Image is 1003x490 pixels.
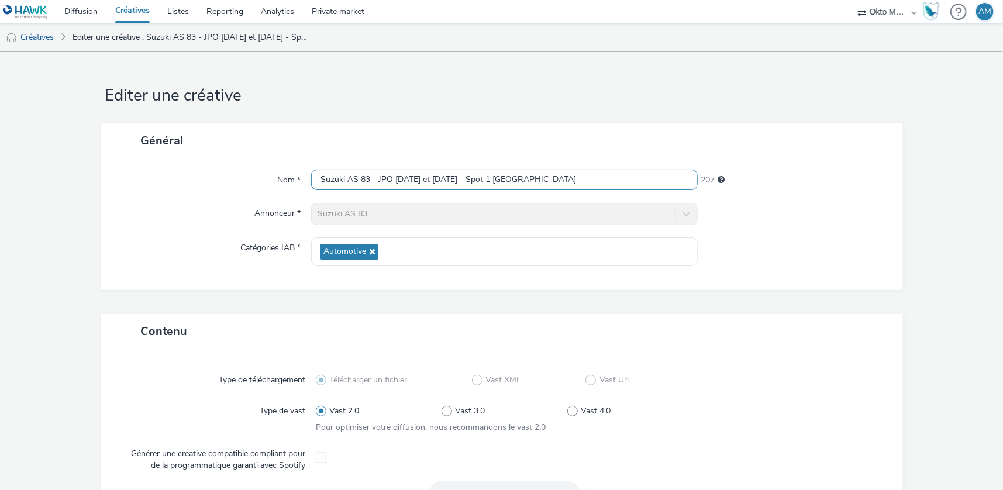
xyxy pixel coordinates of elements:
[122,443,311,472] label: Générer une creative compatible compliant pour de la programmatique garanti avec Spotify
[140,323,187,339] span: Contenu
[273,170,305,186] label: Nom *
[316,422,546,433] span: Pour optimiser votre diffusion, nous recommandons le vast 2.0
[922,2,945,21] a: Hawk Academy
[67,23,318,51] a: Editer une créative : Suzuki AS 83 - JPO [DATE] et [DATE] - Spot 1 [GEOGRAPHIC_DATA]
[456,405,485,417] span: Vast 3.0
[330,374,408,386] span: Télécharger un fichier
[323,247,366,257] span: Automotive
[701,174,715,186] span: 207
[718,174,725,186] div: 255 caractères maximum
[250,203,305,219] label: Annonceur *
[236,237,305,254] label: Catégories IAB *
[3,5,48,19] img: undefined Logo
[978,3,991,20] div: AM
[101,85,903,107] h1: Editer une créative
[599,374,629,386] span: Vast Url
[311,170,698,190] input: Nom
[255,401,310,417] label: Type de vast
[214,370,310,386] label: Type de téléchargement
[330,405,360,417] span: Vast 2.0
[922,2,940,21] img: Hawk Academy
[485,374,521,386] span: Vast XML
[581,405,611,417] span: Vast 4.0
[6,32,18,44] img: audio
[140,133,183,149] span: Général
